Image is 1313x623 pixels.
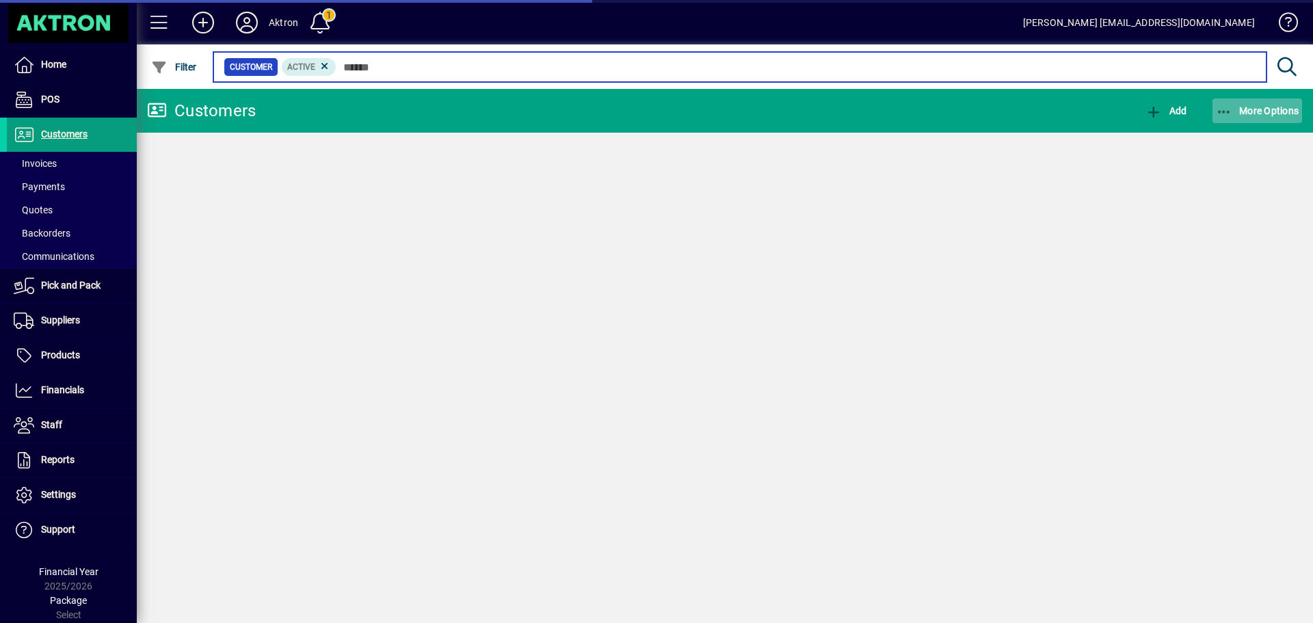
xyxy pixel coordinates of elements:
[14,158,57,169] span: Invoices
[1216,105,1299,116] span: More Options
[14,204,53,215] span: Quotes
[225,10,269,35] button: Profile
[7,443,137,477] a: Reports
[7,478,137,512] a: Settings
[50,595,87,606] span: Package
[1142,98,1190,123] button: Add
[7,408,137,442] a: Staff
[41,349,80,360] span: Products
[282,58,336,76] mat-chip: Activation Status: Active
[1212,98,1303,123] button: More Options
[1145,105,1186,116] span: Add
[41,524,75,535] span: Support
[1269,3,1296,47] a: Knowledge Base
[181,10,225,35] button: Add
[41,129,88,140] span: Customers
[41,94,59,105] span: POS
[7,222,137,245] a: Backorders
[7,269,137,303] a: Pick and Pack
[7,83,137,117] a: POS
[269,12,298,34] div: Aktron
[287,62,315,72] span: Active
[7,513,137,547] a: Support
[151,62,197,72] span: Filter
[1023,12,1255,34] div: [PERSON_NAME] [EMAIL_ADDRESS][DOMAIN_NAME]
[7,245,137,268] a: Communications
[14,251,94,262] span: Communications
[7,339,137,373] a: Products
[14,228,70,239] span: Backorders
[7,373,137,408] a: Financials
[7,152,137,175] a: Invoices
[41,59,66,70] span: Home
[14,181,65,192] span: Payments
[41,384,84,395] span: Financials
[230,60,272,74] span: Customer
[7,304,137,338] a: Suppliers
[7,175,137,198] a: Payments
[41,315,80,326] span: Suppliers
[7,198,137,222] a: Quotes
[39,566,98,577] span: Financial Year
[41,454,75,465] span: Reports
[41,489,76,500] span: Settings
[148,55,200,79] button: Filter
[41,419,62,430] span: Staff
[147,100,256,122] div: Customers
[41,280,101,291] span: Pick and Pack
[7,48,137,82] a: Home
